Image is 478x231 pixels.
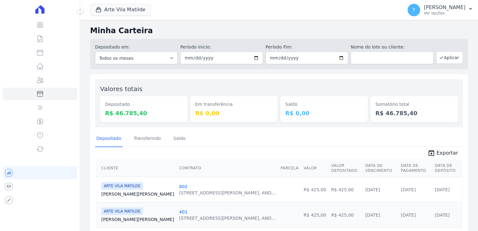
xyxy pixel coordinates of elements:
[351,44,433,50] label: Nome do lote ou cliente:
[95,131,123,147] a: Depositado
[428,149,435,157] i: unarchive
[401,213,416,218] a: [DATE]
[90,25,468,36] h2: Minha Carteira
[363,159,399,177] th: Data de Vencimento
[329,202,363,228] td: R$ 425,00
[100,85,142,93] label: Valores totais
[179,209,188,214] a: 401
[179,190,276,196] div: [STREET_ADDRESS][PERSON_NAME], AND...
[301,159,329,177] th: Valor
[375,109,453,117] dd: R$ 46.785,40
[436,51,463,64] button: Aplicar
[172,131,187,147] a: Saldo
[285,109,363,117] dd: R$ 0,00
[96,159,177,177] th: Cliente
[266,44,348,50] label: Período Fim:
[101,208,143,215] span: ARTE VILA MATILDE
[399,159,433,177] th: Data de Pagamento
[278,159,301,177] th: Parcela
[179,215,276,221] div: [STREET_ADDRESS][PERSON_NAME], AND...
[101,191,174,197] a: [PERSON_NAME][PERSON_NAME]
[195,109,273,117] dd: R$ 0,00
[105,109,183,117] dd: R$ 46.785,40
[413,8,415,12] span: T
[179,184,188,189] a: 802
[105,101,183,108] dt: Depositado
[180,44,263,50] label: Período Inicío:
[285,101,363,108] dt: Saldo
[403,1,478,19] button: T [PERSON_NAME] Ver opções
[401,187,416,192] a: [DATE]
[301,202,329,228] td: R$ 425,00
[365,213,380,218] a: [DATE]
[424,4,465,11] p: [PERSON_NAME]
[423,149,463,158] a: unarchive Exportar
[435,187,450,192] a: [DATE]
[90,4,151,16] button: Arte Vila Matilde
[424,11,465,16] p: Ver opções
[95,44,130,49] label: Depositado em:
[329,159,363,177] th: Valor Depositado
[436,149,458,157] span: Exportar
[435,213,450,218] a: [DATE]
[365,187,380,192] a: [DATE]
[101,216,174,223] a: [PERSON_NAME][PERSON_NAME]
[195,101,273,108] dt: Em transferência
[329,177,363,202] td: R$ 425,00
[177,159,278,177] th: Contrato
[432,159,462,177] th: Data de Depósito
[133,131,162,147] a: Transferindo
[375,101,453,108] dt: Somatório total
[101,182,143,190] span: ARTE VILA MATILDE
[301,177,329,202] td: R$ 425,00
